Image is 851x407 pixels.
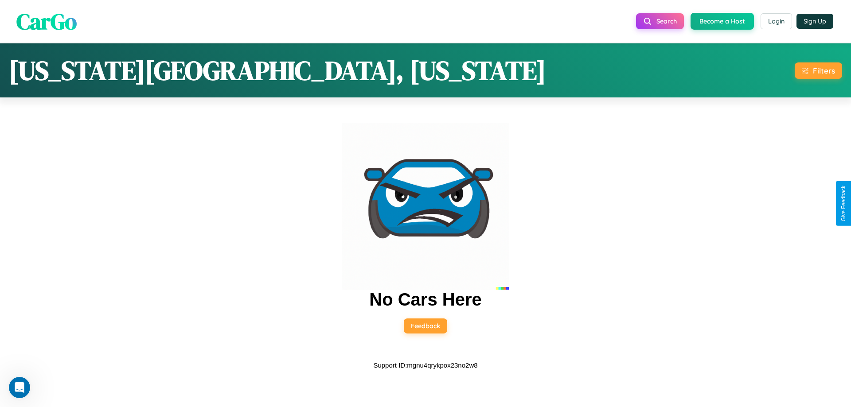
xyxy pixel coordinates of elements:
[761,13,792,29] button: Login
[9,52,546,89] h1: [US_STATE][GEOGRAPHIC_DATA], [US_STATE]
[691,13,754,30] button: Become a Host
[636,13,684,29] button: Search
[373,359,477,371] p: Support ID: mgnu4qrykpox23no2w8
[795,62,842,79] button: Filters
[840,186,847,221] div: Give Feedback
[9,377,30,398] iframe: Intercom live chat
[369,290,481,310] h2: No Cars Here
[404,318,447,333] button: Feedback
[342,123,509,290] img: car
[813,66,835,75] div: Filters
[656,17,677,25] span: Search
[796,14,833,29] button: Sign Up
[16,6,77,36] span: CarGo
